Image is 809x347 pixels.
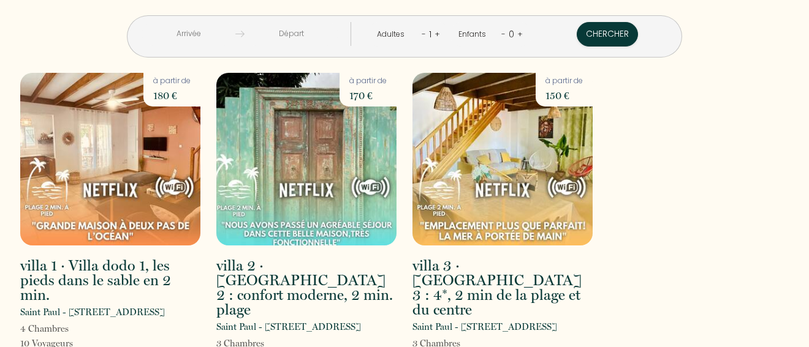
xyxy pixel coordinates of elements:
input: Départ [245,22,338,46]
p: Saint Paul - [STREET_ADDRESS] [20,305,165,319]
img: rental-image [20,73,200,245]
a: + [517,28,523,40]
p: 150 € [545,87,583,104]
h2: villa 1 · Villa dodo 1, les pieds dans le sable en 2 min. [20,258,200,302]
img: rental-image [216,73,397,245]
button: Chercher [577,22,638,47]
img: rental-image [412,73,593,245]
a: - [422,28,426,40]
div: 1 [426,24,435,44]
h2: villa 3 · [GEOGRAPHIC_DATA] 3 : 4*, 2 min de la plage et du centre [412,258,593,317]
p: à partir de [545,75,583,87]
p: 180 € [153,87,191,104]
p: 4 Chambre [20,321,73,336]
img: guests [235,29,245,39]
div: Adultes [377,29,409,40]
h2: villa 2 · [GEOGRAPHIC_DATA] 2 : confort moderne, 2 min. plage [216,258,397,317]
a: + [435,28,440,40]
div: Enfants [458,29,490,40]
p: Saint Paul - [STREET_ADDRESS] [216,319,361,334]
a: - [501,28,506,40]
p: à partir de [349,75,387,87]
p: Saint Paul - [STREET_ADDRESS] [412,319,557,334]
input: Arrivée [142,22,235,46]
div: 0 [506,24,517,44]
span: s [65,323,69,334]
p: à partir de [153,75,191,87]
p: 170 € [349,87,387,104]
